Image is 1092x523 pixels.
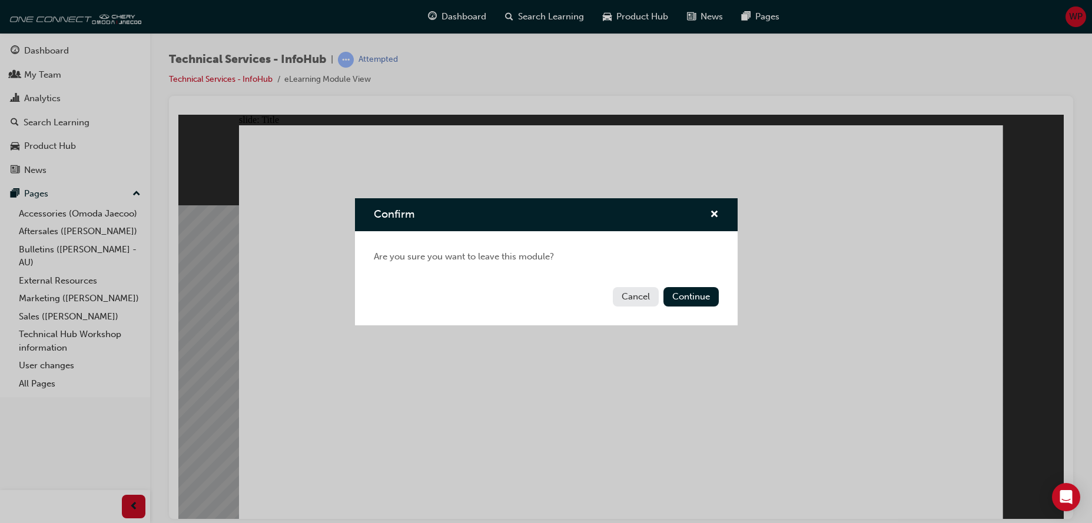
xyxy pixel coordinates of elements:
button: cross-icon [710,208,719,222]
span: Confirm [374,208,414,221]
div: Confirm [355,198,738,325]
button: Cancel [613,287,659,307]
div: Are you sure you want to leave this module? [355,231,738,282]
span: cross-icon [710,210,719,221]
div: Open Intercom Messenger [1052,483,1080,511]
button: Continue [663,287,719,307]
